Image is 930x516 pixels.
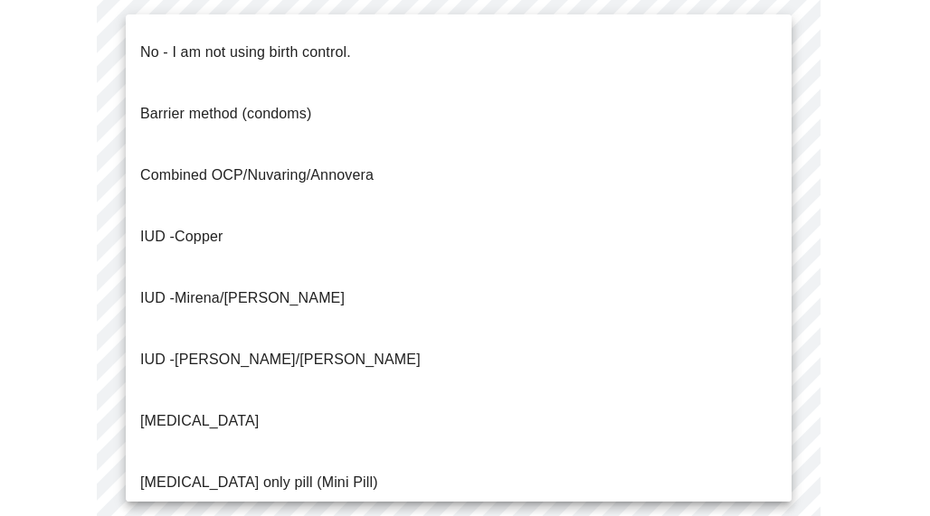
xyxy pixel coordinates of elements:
span: IUD - [140,229,175,244]
p: [MEDICAL_DATA] only pill (Mini Pill) [140,472,378,493]
span: Mirena/[PERSON_NAME] [175,290,345,305]
p: No - I am not using birth control. [140,42,351,63]
p: Combined OCP/Nuvaring/Annovera [140,164,374,186]
p: Copper [140,226,223,248]
p: IUD - [140,287,345,309]
p: [PERSON_NAME]/[PERSON_NAME] [140,349,421,371]
p: [MEDICAL_DATA] [140,410,259,432]
span: IUD - [140,352,175,367]
p: Barrier method (condoms) [140,103,311,125]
